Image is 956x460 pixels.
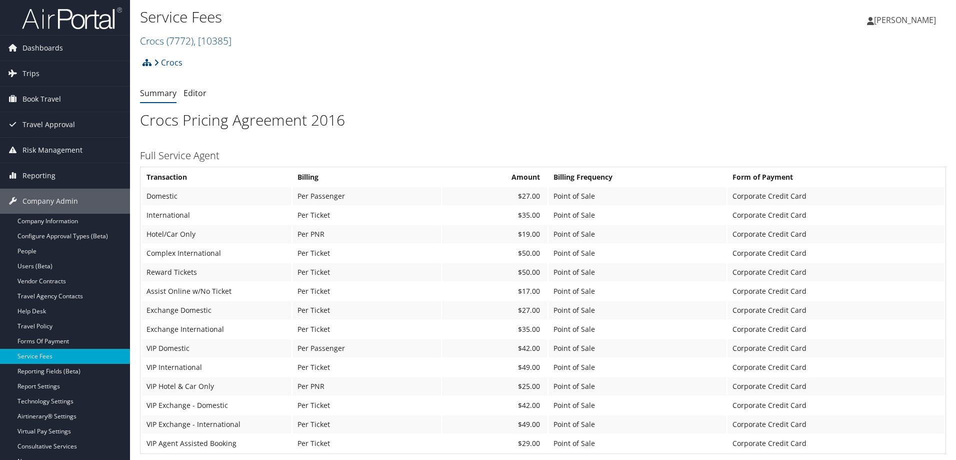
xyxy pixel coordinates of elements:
[548,282,726,300] td: Point of Sale
[867,5,946,35] a: [PERSON_NAME]
[141,358,291,376] td: VIP International
[154,53,182,73] a: Crocs
[292,320,441,338] td: Per Ticket
[548,206,726,224] td: Point of Sale
[727,263,944,281] td: Corporate Credit Card
[727,320,944,338] td: Corporate Credit Card
[442,396,548,414] td: $42.00
[22,61,39,86] span: Trips
[548,377,726,395] td: Point of Sale
[442,434,548,452] td: $29.00
[292,263,441,281] td: Per Ticket
[141,320,291,338] td: Exchange International
[548,358,726,376] td: Point of Sale
[292,282,441,300] td: Per Ticket
[442,206,548,224] td: $35.00
[727,396,944,414] td: Corporate Credit Card
[548,301,726,319] td: Point of Sale
[727,206,944,224] td: Corporate Credit Card
[442,244,548,262] td: $50.00
[292,415,441,433] td: Per Ticket
[292,339,441,357] td: Per Passenger
[141,301,291,319] td: Exchange Domestic
[141,168,291,186] th: Transaction
[727,358,944,376] td: Corporate Credit Card
[141,225,291,243] td: Hotel/Car Only
[141,282,291,300] td: Assist Online w/No Ticket
[727,244,944,262] td: Corporate Credit Card
[22,138,82,163] span: Risk Management
[442,168,548,186] th: Amount
[140,88,176,99] a: Summary
[141,244,291,262] td: Complex International
[292,358,441,376] td: Per Ticket
[442,358,548,376] td: $49.00
[442,377,548,395] td: $25.00
[727,301,944,319] td: Corporate Credit Card
[22,163,55,188] span: Reporting
[22,7,122,30] img: airportal-logo.png
[442,320,548,338] td: $35.00
[140,149,946,163] h3: Full Service Agent
[292,168,441,186] th: Billing
[727,434,944,452] td: Corporate Credit Card
[727,282,944,300] td: Corporate Credit Card
[22,36,63,61] span: Dashboards
[292,187,441,205] td: Per Passenger
[442,225,548,243] td: $19.00
[141,263,291,281] td: Reward Tickets
[141,187,291,205] td: Domestic
[141,377,291,395] td: VIP Hotel & Car Only
[548,339,726,357] td: Point of Sale
[292,377,441,395] td: Per PNR
[548,263,726,281] td: Point of Sale
[442,339,548,357] td: $42.00
[874,15,936,26] span: [PERSON_NAME]
[548,244,726,262] td: Point of Sale
[727,187,944,205] td: Corporate Credit Card
[183,88,206,99] a: Editor
[292,301,441,319] td: Per Ticket
[22,112,75,137] span: Travel Approval
[548,320,726,338] td: Point of Sale
[727,225,944,243] td: Corporate Credit Card
[442,282,548,300] td: $17.00
[548,434,726,452] td: Point of Sale
[442,415,548,433] td: $49.00
[292,434,441,452] td: Per Ticket
[140,34,231,48] a: Crocs
[548,225,726,243] td: Point of Sale
[22,189,78,214] span: Company Admin
[548,168,726,186] th: Billing Frequency
[442,263,548,281] td: $50.00
[727,415,944,433] td: Corporate Credit Card
[141,396,291,414] td: VIP Exchange - Domestic
[292,225,441,243] td: Per PNR
[166,34,193,48] span: ( 7772 )
[727,168,944,186] th: Form of Payment
[140,7,677,28] h1: Service Fees
[727,377,944,395] td: Corporate Credit Card
[141,339,291,357] td: VIP Domestic
[442,187,548,205] td: $27.00
[727,339,944,357] td: Corporate Credit Card
[292,244,441,262] td: Per Ticket
[292,206,441,224] td: Per Ticket
[140,110,946,131] h1: Crocs Pricing Agreement 2016
[292,396,441,414] td: Per Ticket
[22,87,61,112] span: Book Travel
[193,34,231,48] span: , [ 10385 ]
[548,415,726,433] td: Point of Sale
[442,301,548,319] td: $27.00
[141,206,291,224] td: International
[548,187,726,205] td: Point of Sale
[141,434,291,452] td: VIP Agent Assisted Booking
[141,415,291,433] td: VIP Exchange - International
[548,396,726,414] td: Point of Sale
